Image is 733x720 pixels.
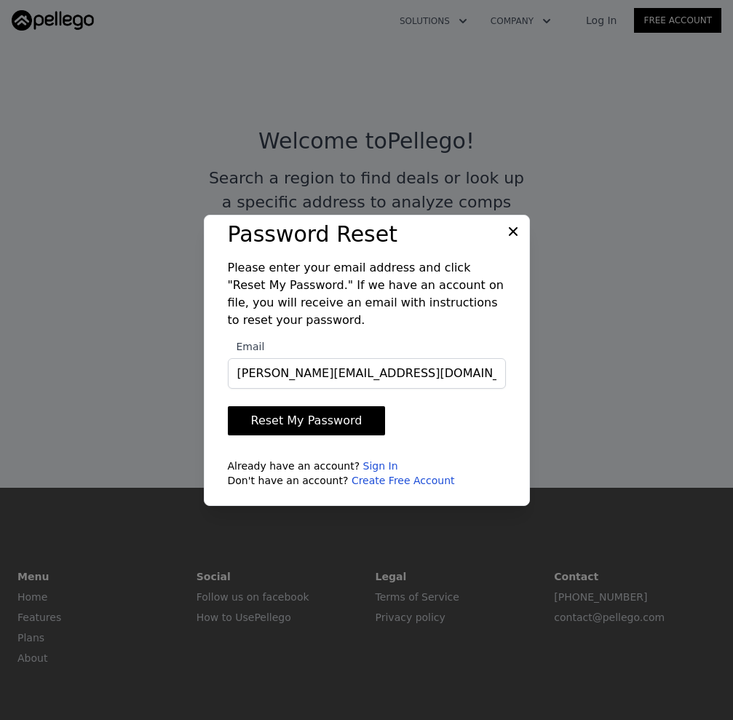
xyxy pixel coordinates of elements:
p: Please enter your email address and click "Reset My Password." If we have an account on file, you... [228,259,506,329]
span: Email [228,341,265,352]
a: Sign In [363,460,398,472]
div: Already have an account? Don't have an account? [228,459,506,488]
a: Create Free Account [352,475,455,486]
button: Reset My Password [228,406,386,435]
h3: Password Reset [228,221,506,248]
input: Email [228,358,506,389]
